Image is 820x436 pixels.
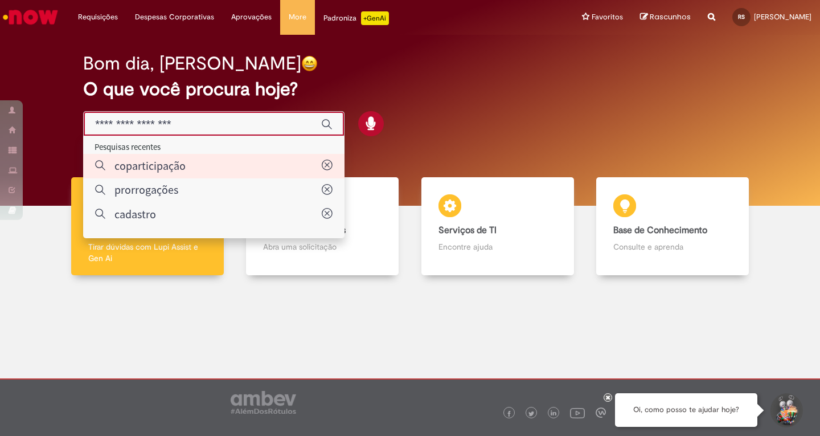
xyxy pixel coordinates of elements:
[88,241,207,264] p: Tirar dúvidas com Lupi Assist e Gen Ai
[613,225,707,236] b: Base de Conhecimento
[596,408,606,418] img: logo_footer_workplace.png
[592,11,623,23] span: Favoritos
[769,393,803,427] button: Iniciar Conversa de Suporte
[613,241,732,252] p: Consulte e aprenda
[570,405,585,420] img: logo_footer_youtube.png
[301,55,318,72] img: happy-face.png
[506,411,512,417] img: logo_footer_facebook.png
[135,11,214,23] span: Despesas Corporativas
[263,241,382,252] p: Abra uma solicitação
[615,393,757,427] div: Oi, como posso te ajudar hoje?
[231,11,272,23] span: Aprovações
[1,6,60,28] img: ServiceNow
[650,11,691,22] span: Rascunhos
[585,177,761,276] a: Base de Conhecimento Consulte e aprenda
[738,13,745,21] span: RS
[60,177,235,276] a: Tirar dúvidas Tirar dúvidas com Lupi Assist e Gen Ai
[361,11,389,25] p: +GenAi
[83,79,737,99] h2: O que você procura hoje?
[754,12,811,22] span: [PERSON_NAME]
[83,54,301,74] h2: Bom dia, [PERSON_NAME]
[438,241,557,252] p: Encontre ajuda
[323,11,389,25] div: Padroniza
[410,177,585,276] a: Serviços de TI Encontre ajuda
[438,225,497,236] b: Serviços de TI
[551,410,556,417] img: logo_footer_linkedin.png
[640,12,691,23] a: Rascunhos
[78,11,118,23] span: Requisições
[231,391,296,414] img: logo_footer_ambev_rotulo_gray.png
[289,11,306,23] span: More
[528,411,534,417] img: logo_footer_twitter.png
